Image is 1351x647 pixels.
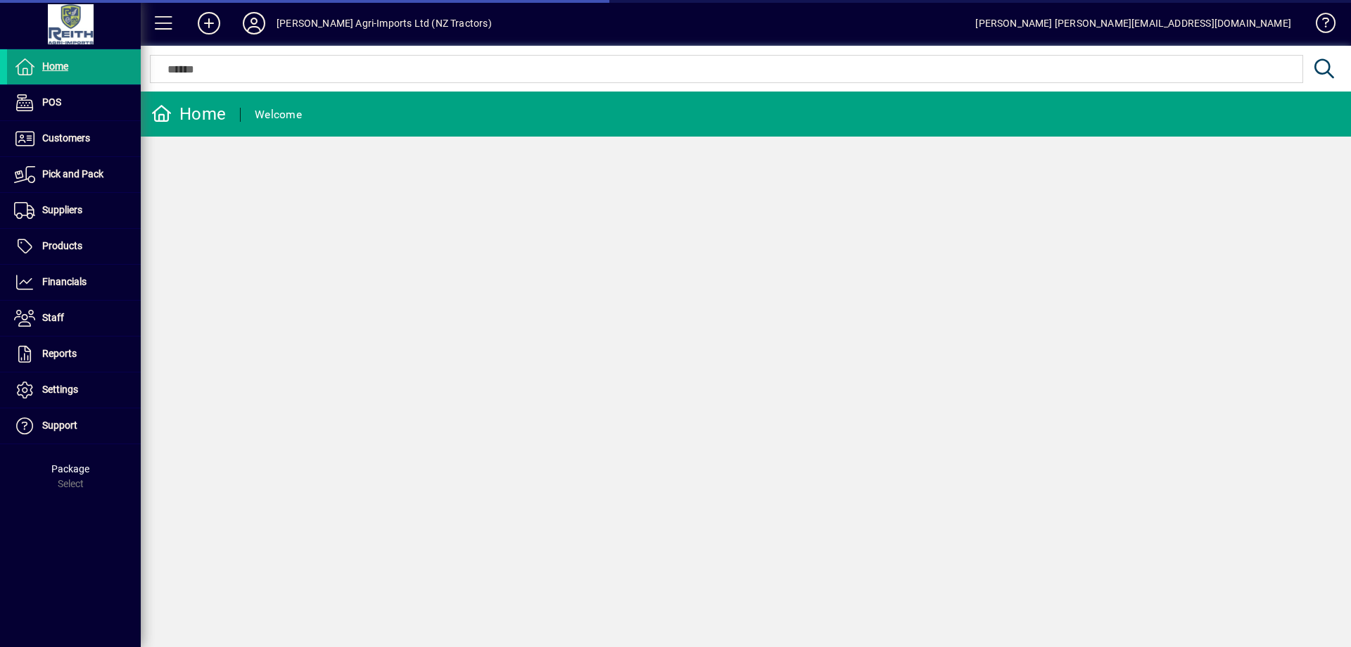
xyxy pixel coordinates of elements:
a: Staff [7,301,141,336]
span: Home [42,61,68,72]
div: [PERSON_NAME] Agri-Imports Ltd (NZ Tractors) [277,12,492,34]
a: Products [7,229,141,264]
a: Support [7,408,141,444]
span: Pick and Pack [42,168,103,180]
a: Pick and Pack [7,157,141,192]
span: Staff [42,312,64,323]
a: POS [7,85,141,120]
span: Settings [42,384,78,395]
span: Products [42,240,82,251]
span: Support [42,420,77,431]
a: Suppliers [7,193,141,228]
a: Financials [7,265,141,300]
button: Add [186,11,231,36]
span: Suppliers [42,204,82,215]
a: Reports [7,337,141,372]
span: Reports [42,348,77,359]
span: POS [42,96,61,108]
a: Customers [7,121,141,156]
a: Settings [7,372,141,408]
span: Package [51,463,89,475]
div: Home [151,103,226,125]
a: Knowledge Base [1305,3,1333,49]
span: Financials [42,276,87,287]
span: Customers [42,132,90,144]
div: Welcome [255,103,302,126]
div: [PERSON_NAME] [PERSON_NAME][EMAIL_ADDRESS][DOMAIN_NAME] [975,12,1291,34]
button: Profile [231,11,277,36]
